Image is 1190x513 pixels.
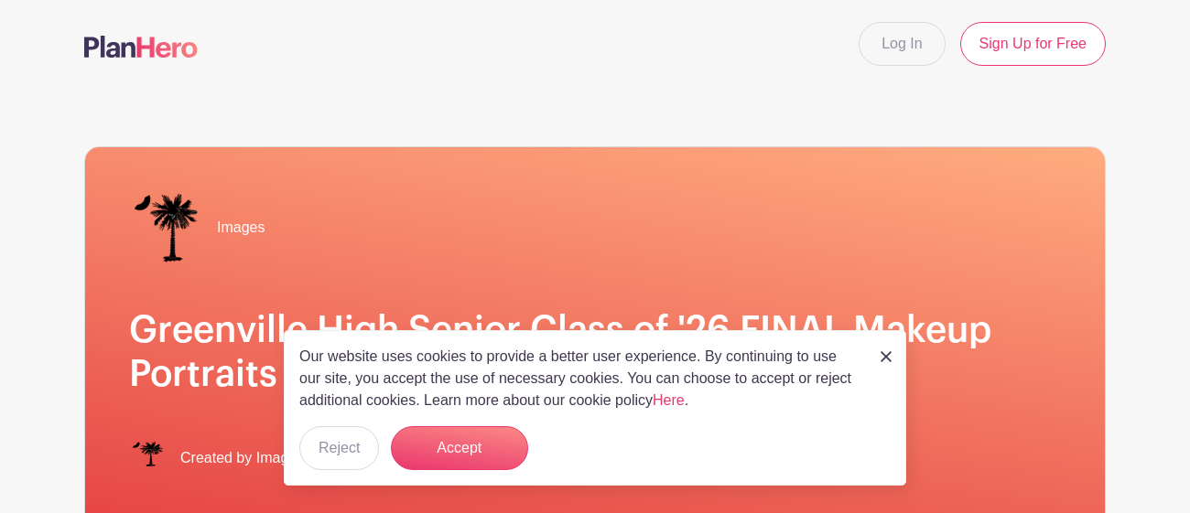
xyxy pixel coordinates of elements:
[129,308,1061,396] h1: Greenville High Senior Class of '26 FINAL Makeup Portraits
[84,36,198,58] img: logo-507f7623f17ff9eddc593b1ce0a138ce2505c220e1c5a4e2b4648c50719b7d32.svg
[881,351,892,362] img: close_button-5f87c8562297e5c2d7936805f587ecaba9071eb48480494691a3f1689db116b3.svg
[299,426,379,470] button: Reject
[129,191,202,264] img: IMAGES%20logo%20transparenT%20PNG%20s.png
[960,22,1106,66] a: Sign Up for Free
[653,392,685,408] a: Here
[299,346,861,411] p: Our website uses cookies to provide a better user experience. By continuing to use our site, you ...
[129,440,166,476] img: IMAGES%20logo%20transparenT%20PNG%20s.png
[217,217,265,239] span: Images
[391,426,528,470] button: Accept
[859,22,945,66] a: Log In
[180,447,328,469] span: Created by Images Inc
